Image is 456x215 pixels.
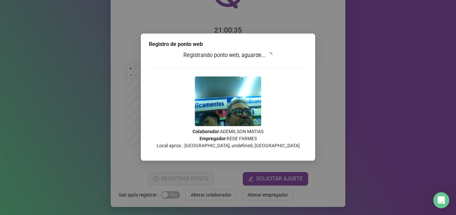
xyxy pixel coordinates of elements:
[149,128,307,149] p: : ADEMILSON MATIAS : REDE FARMES Local aprox.: [GEOGRAPHIC_DATA], undefined, [GEOGRAPHIC_DATA]
[192,129,219,134] strong: Colaborador
[195,76,261,126] img: Z
[433,192,449,208] div: Open Intercom Messenger
[199,136,226,141] strong: Empregador
[267,52,272,58] span: loading
[149,51,307,60] h3: Registrando ponto web, aguarde...
[149,40,307,48] div: Registro de ponto web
